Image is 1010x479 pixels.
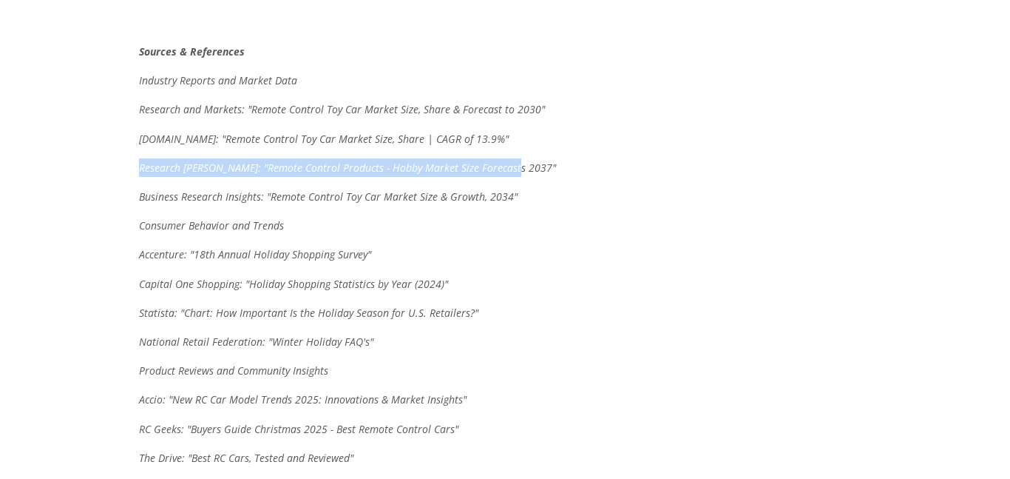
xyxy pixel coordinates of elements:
[139,364,328,378] em: Product Reviews and Community Insights
[139,422,458,436] em: RC Geeks: "Buyers Guide Christmas 2025 - Best Remote Control Cars"
[139,102,545,116] em: Research and Markets: "Remote Control Toy Car Market Size, Share & Forecast to 2030"
[139,306,478,320] em: Statista: "Chart: How Important Is the Holiday Season for U.S. Retailers?"
[139,277,448,291] em: Capital One Shopping: "Holiday Shopping Statistics by Year (2024)"
[139,73,297,87] em: Industry Reports and Market Data
[139,247,371,261] em: Accenture: "18th Annual Holiday Shopping Survey"
[139,190,518,204] em: Business Research Insights: "Remote Control Toy Car Market Size & Growth, 2034"
[139,335,373,349] em: National Retail Federation: "Winter Holiday FAQ's"
[139,451,353,465] em: The Drive: "Best RC Cars, Tested and Reviewed"
[139,218,284,232] em: Consumer Behavior and Trends
[139,44,245,58] em: Sources & References
[139,392,467,406] em: Accio: "New RC Car Model Trends 2025: Innovations & Market Insights"
[139,132,509,146] em: [DOMAIN_NAME]: "Remote Control Toy Car Market Size, Share | CAGR of 13.9%"
[139,161,556,175] em: Research [PERSON_NAME]: "Remote Control Products - Hobby Market Size Forecasts 2037"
